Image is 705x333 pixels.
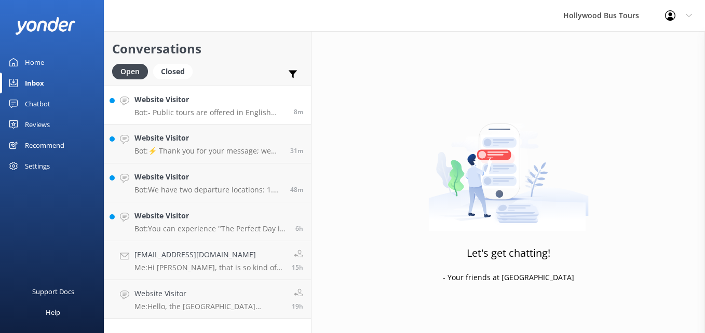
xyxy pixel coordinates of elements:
div: Inbox [25,73,44,93]
span: 08:08am 10-Aug-2025 (UTC -07:00) America/Tijuana [290,146,303,155]
a: Open [112,65,153,77]
h4: Website Visitor [134,171,282,183]
img: yonder-white-logo.png [16,17,75,34]
span: 07:51am 10-Aug-2025 (UTC -07:00) America/Tijuana [290,185,303,194]
span: 01:33pm 09-Aug-2025 (UTC -07:00) America/Tijuana [292,302,303,311]
span: 04:51pm 09-Aug-2025 (UTC -07:00) America/Tijuana [292,263,303,272]
a: [EMAIL_ADDRESS][DOMAIN_NAME]Me:Hi [PERSON_NAME], that is so kind of you! Unfortunately, [PERSON_N... [104,241,311,280]
div: Chatbot [25,93,50,114]
h4: [EMAIL_ADDRESS][DOMAIN_NAME] [134,249,284,260]
a: Website VisitorBot:⚡ Thank you for your message; we are connecting you to a team member who will ... [104,124,311,163]
p: Me: Hi [PERSON_NAME], that is so kind of you! Unfortunately, [PERSON_NAME] doesn't have Venmo. He... [134,263,284,272]
span: 02:37am 10-Aug-2025 (UTC -07:00) America/Tijuana [295,224,303,233]
div: Open [112,64,148,79]
div: Help [46,302,60,323]
div: Support Docs [32,281,74,302]
h4: Website Visitor [134,210,288,221]
a: Website VisitorMe:Hello, the [GEOGRAPHIC_DATA] location is approximately 13 miles away from the [... [104,280,311,319]
h4: Website Visitor [134,288,284,299]
div: Recommend [25,135,64,156]
p: - Your friends at [GEOGRAPHIC_DATA] [443,272,574,283]
h2: Conversations [112,39,303,59]
span: 08:31am 10-Aug-2025 (UTC -07:00) America/Tijuana [294,107,303,116]
a: Closed [153,65,198,77]
h4: Website Visitor [134,94,286,105]
h4: Website Visitor [134,132,282,144]
div: Home [25,52,44,73]
p: Bot: - Public tours are offered in English only, but a Spanish-speaking step-on guide can be arra... [134,108,286,117]
h3: Let's get chatting! [467,245,550,261]
p: Me: Hello, the [GEOGRAPHIC_DATA] location is approximately 13 miles away from the [GEOGRAPHIC_DAT... [134,302,284,311]
div: Reviews [25,114,50,135]
a: Website VisitorBot:- Public tours are offered in English only, but a Spanish-speaking step-on gui... [104,86,311,124]
a: Website VisitorBot:You can experience "The Perfect Day in LA" tour, which is a full-day adventure... [104,202,311,241]
div: Closed [153,64,193,79]
p: Bot: You can experience "The Perfect Day in LA" tour, which is a full-day adventure combining two... [134,224,288,233]
img: artwork of a man stealing a conversation from at giant smartphone [428,102,589,231]
p: Bot: We have two departure locations: 1. [STREET_ADDRESS] - Please check-in inside the [GEOGRAPHI... [134,185,282,195]
a: Website VisitorBot:We have two departure locations: 1. [STREET_ADDRESS] - Please check-in inside ... [104,163,311,202]
div: Settings [25,156,50,176]
p: Bot: ⚡ Thank you for your message; we are connecting you to a team member who will be with you sh... [134,146,282,156]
